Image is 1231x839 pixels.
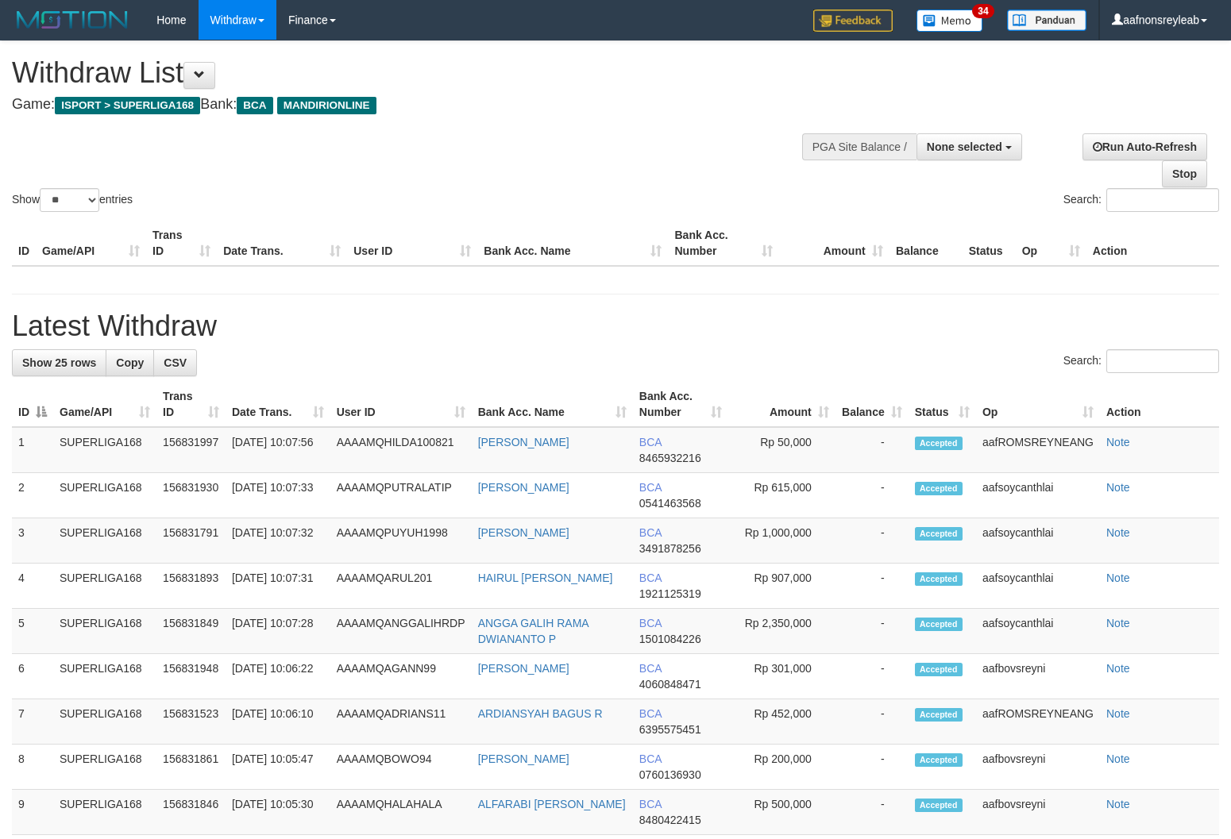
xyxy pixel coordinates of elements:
[639,707,662,720] span: BCA
[1007,10,1086,31] img: panduan.png
[639,768,701,781] span: Copy 0760136930 to clipboard
[478,617,588,645] a: ANGGA GALIH RAMA DWIANANTO P
[835,790,909,835] td: -
[53,790,156,835] td: SUPERLIGA168
[915,753,963,767] span: Accepted
[976,654,1100,699] td: aafbovsreyni
[1100,382,1219,427] th: Action
[639,542,701,555] span: Copy 3491878256 to clipboard
[12,473,53,518] td: 2
[639,633,701,645] span: Copy 1501084226 to clipboard
[835,427,909,473] td: -
[639,723,701,736] span: Copy 6395575451 to clipboard
[976,699,1100,745] td: aafROMSREYNEANG
[915,708,963,722] span: Accepted
[639,452,701,464] span: Copy 8465932216 to clipboard
[639,798,662,810] span: BCA
[347,221,477,266] th: User ID
[813,10,893,32] img: Feedback.jpg
[106,349,154,376] a: Copy
[12,221,36,266] th: ID
[639,497,701,510] span: Copy 0541463568 to clipboard
[12,57,805,89] h1: Withdraw List
[156,745,226,790] td: 156831861
[1162,160,1207,187] a: Stop
[156,382,226,427] th: Trans ID: activate to sort column ascending
[478,481,569,494] a: [PERSON_NAME]
[779,221,889,266] th: Amount
[12,790,53,835] td: 9
[1106,662,1130,675] a: Note
[12,382,53,427] th: ID: activate to sort column descending
[156,473,226,518] td: 156831930
[12,97,805,113] h4: Game: Bank:
[835,518,909,564] td: -
[915,527,963,541] span: Accepted
[976,564,1100,609] td: aafsoycanthlai
[12,427,53,473] td: 1
[915,437,963,450] span: Accepted
[835,745,909,790] td: -
[226,382,330,427] th: Date Trans.: activate to sort column ascending
[639,436,662,448] span: BCA
[53,745,156,790] td: SUPERLIGA168
[40,188,99,212] select: Showentries
[277,97,376,114] span: MANDIRIONLINE
[639,526,662,539] span: BCA
[835,609,909,654] td: -
[976,745,1100,790] td: aafbovsreyni
[156,609,226,654] td: 156831849
[728,745,835,790] td: Rp 200,000
[53,564,156,609] td: SUPERLIGA168
[889,221,963,266] th: Balance
[330,609,472,654] td: AAAAMQANGGALIHRDP
[835,473,909,518] td: -
[728,654,835,699] td: Rp 301,000
[639,752,662,765] span: BCA
[915,482,963,495] span: Accepted
[226,473,330,518] td: [DATE] 10:07:33
[802,133,916,160] div: PGA Site Balance /
[915,572,963,586] span: Accepted
[237,97,272,114] span: BCA
[226,564,330,609] td: [DATE] 10:07:31
[12,654,53,699] td: 6
[477,221,668,266] th: Bank Acc. Name
[53,427,156,473] td: SUPERLIGA168
[330,473,472,518] td: AAAAMQPUTRALATIP
[226,790,330,835] td: [DATE] 10:05:30
[1106,188,1219,212] input: Search:
[728,609,835,654] td: Rp 2,350,000
[639,572,662,584] span: BCA
[478,662,569,675] a: [PERSON_NAME]
[330,654,472,699] td: AAAAMQAGANN99
[1106,617,1130,629] a: Note
[976,609,1100,654] td: aafsoycanthlai
[156,518,226,564] td: 156831791
[12,699,53,745] td: 7
[226,699,330,745] td: [DATE] 10:06:10
[53,699,156,745] td: SUPERLIGA168
[12,188,133,212] label: Show entries
[217,221,347,266] th: Date Trans.
[976,790,1100,835] td: aafbovsreyni
[12,8,133,32] img: MOTION_logo.png
[835,654,909,699] td: -
[12,745,53,790] td: 8
[1106,752,1130,765] a: Note
[728,564,835,609] td: Rp 907,000
[153,349,197,376] a: CSV
[1086,221,1219,266] th: Action
[835,564,909,609] td: -
[633,382,728,427] th: Bank Acc. Number: activate to sort column ascending
[835,699,909,745] td: -
[915,663,963,676] span: Accepted
[12,349,106,376] a: Show 25 rows
[639,678,701,691] span: Copy 4060848471 to clipboard
[226,518,330,564] td: [DATE] 10:07:32
[330,518,472,564] td: AAAAMQPUYUH1998
[156,790,226,835] td: 156831846
[12,609,53,654] td: 5
[976,518,1100,564] td: aafsoycanthlai
[12,310,1219,342] h1: Latest Withdraw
